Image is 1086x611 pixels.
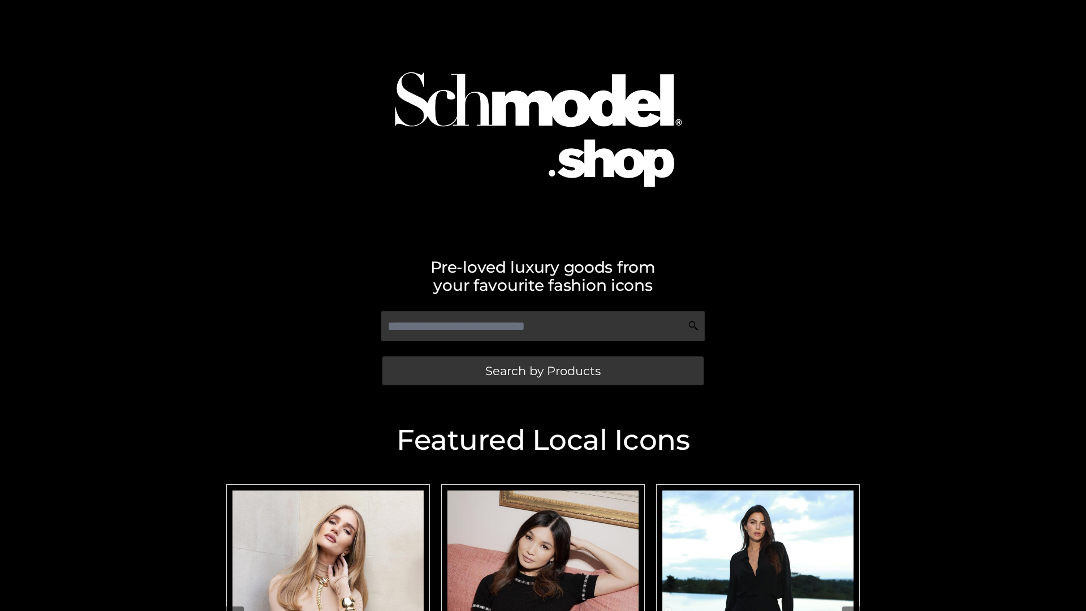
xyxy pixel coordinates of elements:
img: Search Icon [688,320,699,332]
h2: Featured Local Icons​ [221,426,865,454]
h2: Pre-loved luxury goods from your favourite fashion icons [221,258,865,294]
a: Search by Products [382,356,704,385]
span: Search by Products [485,365,601,377]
